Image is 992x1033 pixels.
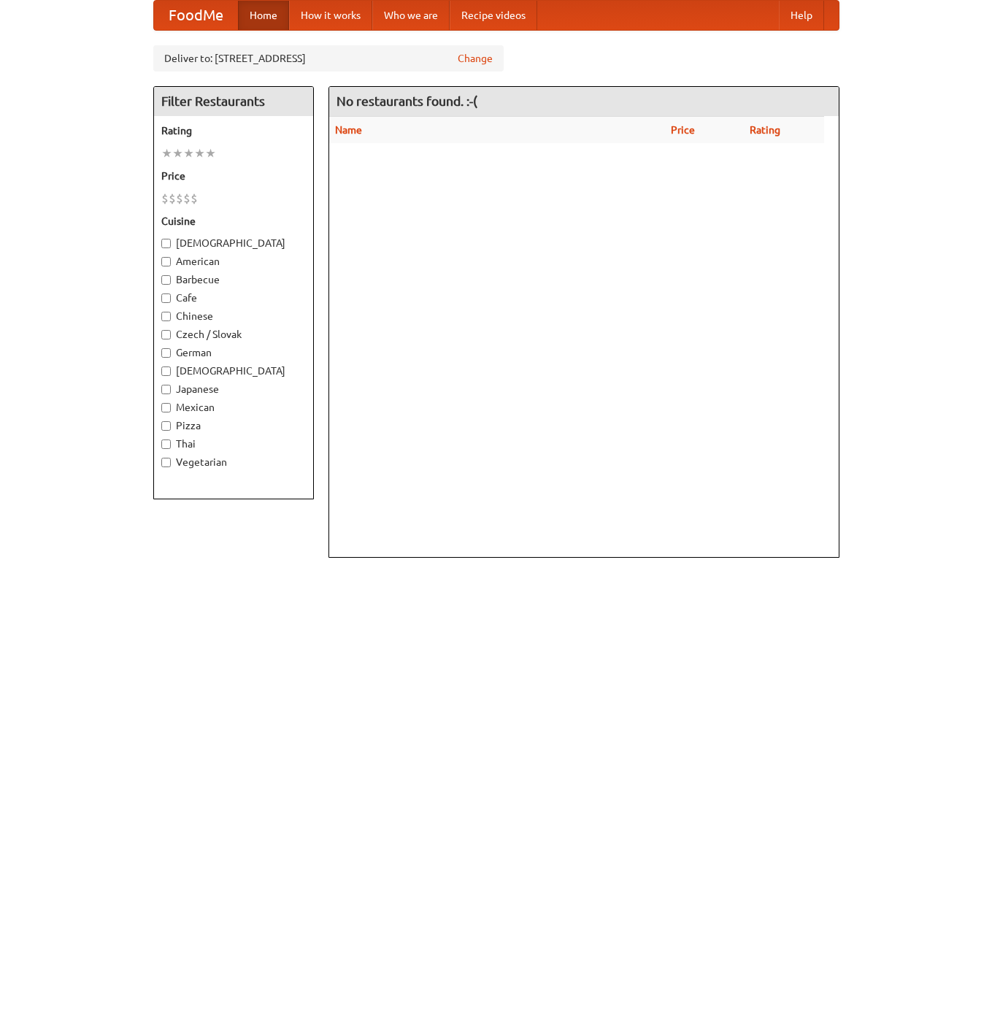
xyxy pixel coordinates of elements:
[161,345,306,360] label: German
[183,191,191,207] li: $
[191,191,198,207] li: $
[161,191,169,207] li: $
[161,330,171,339] input: Czech / Slovak
[372,1,450,30] a: Who we are
[161,421,171,431] input: Pizza
[161,382,306,396] label: Japanese
[161,437,306,451] label: Thai
[194,145,205,161] li: ★
[176,191,183,207] li: $
[161,439,171,449] input: Thai
[161,385,171,394] input: Japanese
[335,124,362,136] a: Name
[161,455,306,469] label: Vegetarian
[161,364,306,378] label: [DEMOGRAPHIC_DATA]
[161,309,306,323] label: Chinese
[153,45,504,72] div: Deliver to: [STREET_ADDRESS]
[154,1,238,30] a: FoodMe
[161,123,306,138] h5: Rating
[161,275,171,285] input: Barbecue
[337,94,477,108] ng-pluralize: No restaurants found. :-(
[161,236,306,250] label: [DEMOGRAPHIC_DATA]
[161,418,306,433] label: Pizza
[161,366,171,376] input: [DEMOGRAPHIC_DATA]
[161,403,171,412] input: Mexican
[161,169,306,183] h5: Price
[161,312,171,321] input: Chinese
[161,254,306,269] label: American
[161,291,306,305] label: Cafe
[161,458,171,467] input: Vegetarian
[161,272,306,287] label: Barbecue
[161,257,171,266] input: American
[450,1,537,30] a: Recipe videos
[161,400,306,415] label: Mexican
[205,145,216,161] li: ★
[172,145,183,161] li: ★
[161,327,306,342] label: Czech / Slovak
[183,145,194,161] li: ★
[779,1,824,30] a: Help
[161,214,306,229] h5: Cuisine
[154,87,313,116] h4: Filter Restaurants
[671,124,695,136] a: Price
[289,1,372,30] a: How it works
[161,293,171,303] input: Cafe
[161,145,172,161] li: ★
[750,124,780,136] a: Rating
[458,51,493,66] a: Change
[169,191,176,207] li: $
[238,1,289,30] a: Home
[161,239,171,248] input: [DEMOGRAPHIC_DATA]
[161,348,171,358] input: German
